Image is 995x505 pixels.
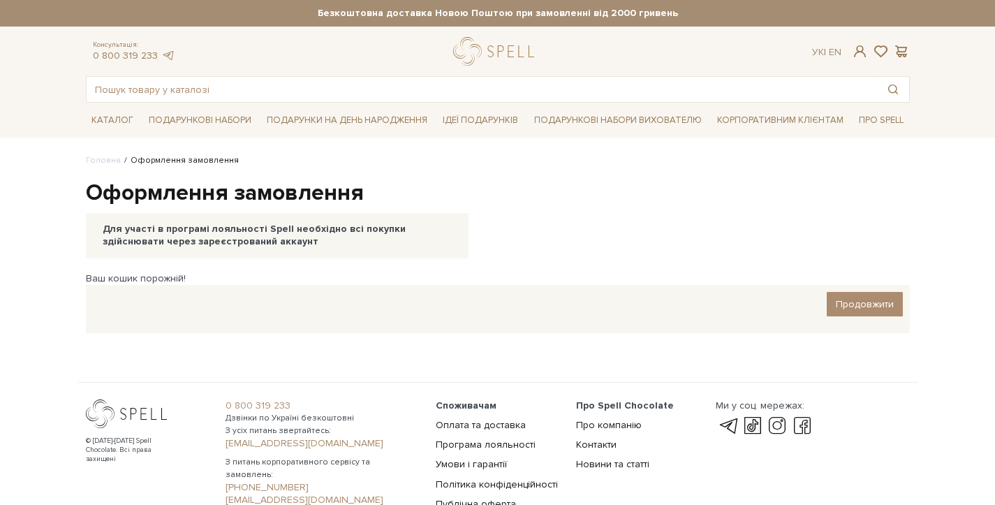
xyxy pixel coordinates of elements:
[93,41,175,50] span: Консультація:
[824,46,826,58] span: |
[86,272,910,285] div: Ваш кошик порожній!
[436,458,507,470] a: Умови і гарантії
[437,110,524,131] a: Ідеї подарунків
[436,478,558,490] a: Політика конфіденційності
[161,50,175,61] a: telegram
[576,400,674,411] span: Про Spell Chocolate
[812,46,841,59] div: Ук
[87,77,877,102] input: Пошук товару у каталозі
[790,418,814,434] a: facebook
[436,400,496,411] span: Споживачам
[765,418,789,434] a: instagram
[829,46,841,58] a: En
[877,77,909,102] button: Пошук товару у каталозі
[576,458,649,470] a: Новини та статті
[741,418,765,434] a: tik-tok
[436,419,526,431] a: Оплата та доставка
[226,456,419,481] span: З питань корпоративного сервісу та замовлень:
[836,298,894,310] span: Продовжити
[86,110,139,131] a: Каталог
[716,400,813,412] div: Ми у соц. мережах:
[261,110,433,131] a: Подарунки на День народження
[716,418,739,434] a: telegram
[853,110,909,131] a: Про Spell
[86,7,910,20] strong: Безкоштовна доставка Новою Поштою при замовленні від 2000 гривень
[121,154,239,167] li: Оформлення замовлення
[226,481,419,494] a: [PHONE_NUMBER]
[86,179,910,208] h1: Оформлення замовлення
[103,223,452,248] div: Для участі в програмі лояльності Spell необхідно всі покупки здійснювати через зареєстрований акк...
[529,108,707,132] a: Подарункові набори вихователю
[436,439,536,451] a: Програма лояльності
[226,425,419,437] span: З усіх питань звертайтесь:
[576,419,642,431] a: Про компанію
[86,155,121,166] a: Головна
[226,400,419,412] a: 0 800 319 233
[453,37,540,66] a: logo
[226,437,419,450] a: [EMAIL_ADDRESS][DOMAIN_NAME]
[143,110,257,131] a: Подарункові набори
[93,50,158,61] a: 0 800 319 233
[576,439,617,451] a: Контакти
[712,108,849,132] a: Корпоративним клієнтам
[827,292,903,316] a: Продовжити
[226,412,419,425] span: Дзвінки по Україні безкоштовні
[86,437,180,464] div: © [DATE]-[DATE] Spell Chocolate. Всі права захищені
